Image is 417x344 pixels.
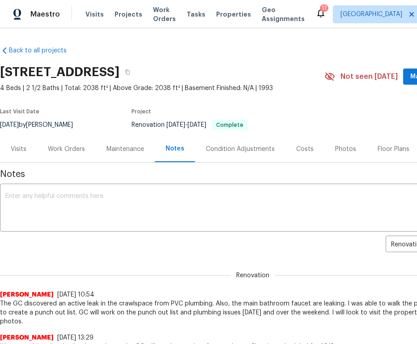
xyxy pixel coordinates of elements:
[206,145,275,154] div: Condition Adjustments
[115,10,142,19] span: Projects
[132,122,248,128] span: Renovation
[378,145,409,154] div: Floor Plans
[132,109,151,114] span: Project
[340,72,398,81] span: Not seen [DATE]
[57,292,94,298] span: [DATE] 10:54
[216,10,251,19] span: Properties
[48,145,85,154] div: Work Orders
[340,10,402,19] span: [GEOGRAPHIC_DATA]
[187,122,206,128] span: [DATE]
[296,145,314,154] div: Costs
[166,122,206,128] span: -
[119,64,136,80] button: Copy Address
[30,10,60,19] span: Maestro
[153,5,176,23] span: Work Orders
[231,271,275,280] span: Renovation
[322,4,327,13] div: 17
[213,122,247,128] span: Complete
[106,145,144,154] div: Maintenance
[85,10,104,19] span: Visits
[57,335,94,341] span: [DATE] 13:29
[166,144,184,153] div: Notes
[262,5,305,23] span: Geo Assignments
[335,145,356,154] div: Photos
[187,11,205,17] span: Tasks
[166,122,185,128] span: [DATE]
[11,145,26,154] div: Visits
